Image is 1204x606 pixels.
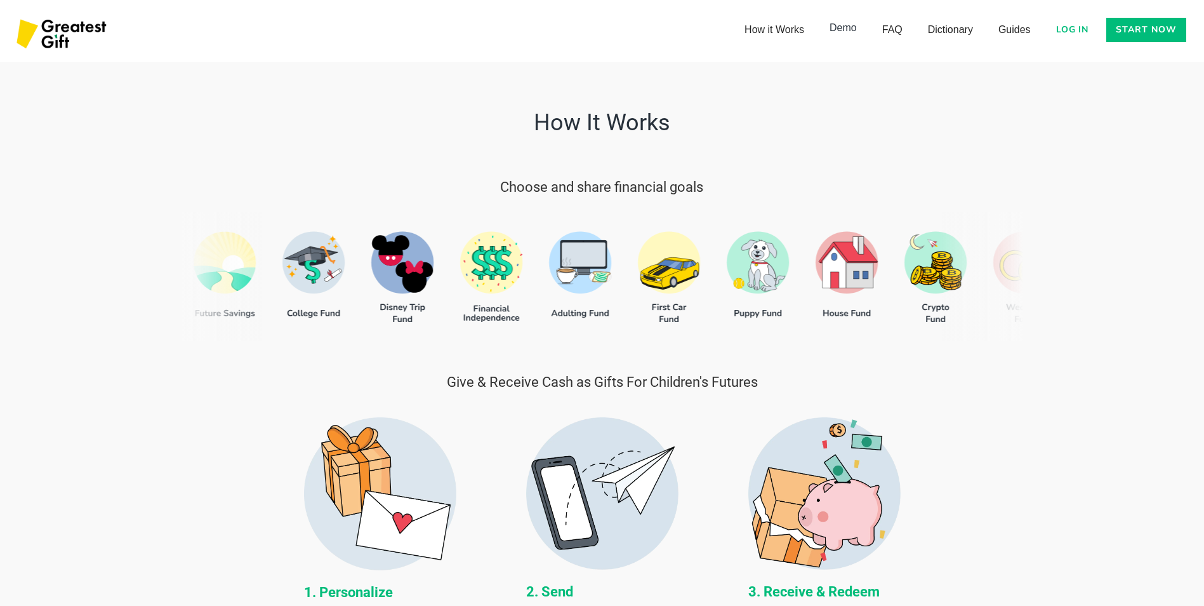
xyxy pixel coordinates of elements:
[13,13,113,57] img: Greatest Gift Logo
[1106,18,1186,42] a: Start now
[748,582,901,602] h3: 3. Receive & Redeem
[817,15,870,41] a: Demo
[304,417,456,570] img: a personalized cash gift - gift with envelope & greeting by Greatest Gift
[526,417,678,570] img: Greatest Gift: gift message sent from phone
[986,17,1043,43] a: Guides
[13,13,113,57] a: home
[1049,18,1097,42] a: Log in
[500,178,703,197] h3: Choose and share financial goals
[304,373,901,392] h3: Give & Receive Cash as Gifts For Children's Futures
[526,582,678,602] h3: 2. Send
[304,583,456,602] h3: 1. Personalize
[748,417,901,570] img: How Greatest Gift Works: 3. Receive & Redeem monetary gifts for children's savings (529 plans, UG...
[870,17,915,43] a: FAQ
[732,17,817,43] a: How it Works
[915,17,986,43] a: Dictionary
